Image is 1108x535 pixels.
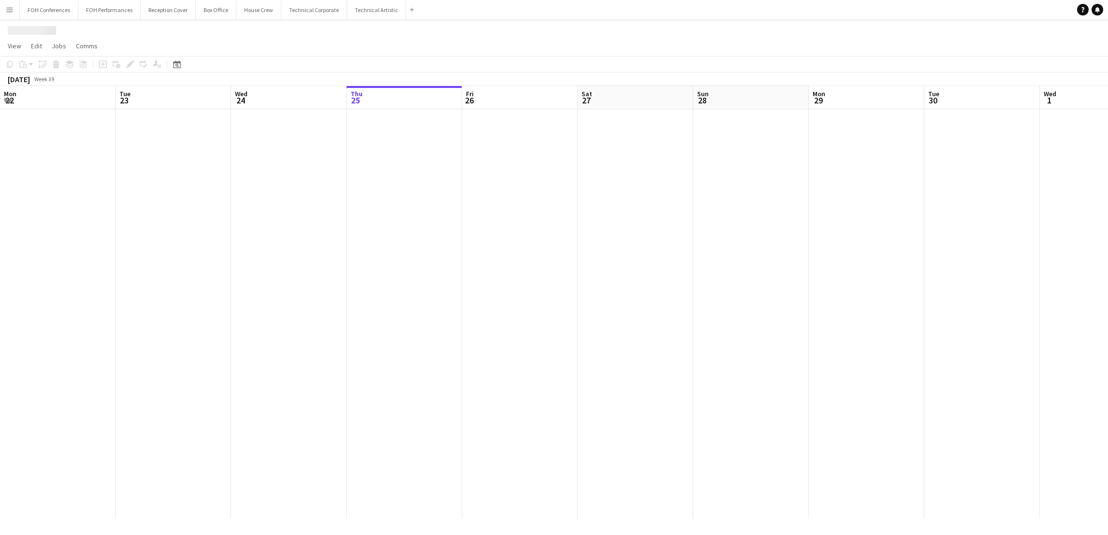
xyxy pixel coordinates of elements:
span: Thu [350,89,363,98]
button: Reception Cover [141,0,196,19]
a: View [4,40,25,52]
button: Technical Artistic [347,0,406,19]
span: 30 [927,95,939,106]
div: [DATE] [8,74,30,84]
span: Comms [76,42,98,50]
span: 22 [2,95,16,106]
a: Jobs [48,40,70,52]
button: Box Office [196,0,236,19]
span: Wed [1044,89,1056,98]
span: Sat [582,89,592,98]
span: Jobs [52,42,66,50]
span: Tue [928,89,939,98]
span: 26 [465,95,474,106]
button: House Crew [236,0,281,19]
span: 24 [233,95,248,106]
span: 27 [580,95,592,106]
span: Fri [466,89,474,98]
span: Edit [31,42,42,50]
a: Edit [27,40,46,52]
span: 1 [1042,95,1056,106]
span: Sun [697,89,709,98]
span: 23 [118,95,131,106]
button: Technical Corporate [281,0,347,19]
span: Week 39 [32,75,56,83]
button: FOH Performances [78,0,141,19]
span: Mon [813,89,825,98]
span: Mon [4,89,16,98]
span: Wed [235,89,248,98]
span: 29 [811,95,825,106]
a: Comms [72,40,102,52]
button: FOH Conferences [20,0,78,19]
span: 28 [696,95,709,106]
span: View [8,42,21,50]
span: 25 [349,95,363,106]
span: Tue [119,89,131,98]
